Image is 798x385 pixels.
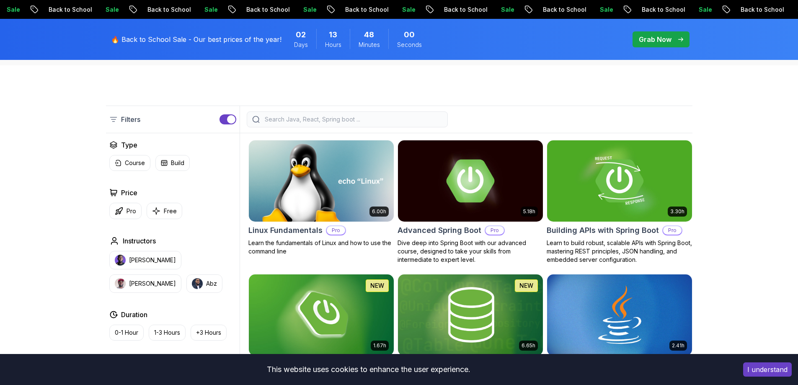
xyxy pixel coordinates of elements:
[398,239,543,264] p: Dive deep into Spring Boot with our advanced course, designed to take your skills from intermedia...
[109,274,181,293] button: instructor img[PERSON_NAME]
[98,5,125,14] p: Sale
[164,207,177,215] p: Free
[109,203,142,219] button: Pro
[398,274,543,356] img: Spring Data JPA card
[121,188,137,198] h2: Price
[519,282,533,290] p: NEW
[121,114,140,124] p: Filters
[398,140,543,264] a: Advanced Spring Boot card5.18hAdvanced Spring BootProDive deep into Spring Boot with our advanced...
[547,140,692,264] a: Building APIs with Spring Boot card3.30hBuilding APIs with Spring BootProLearn to build robust, s...
[171,159,184,167] p: Build
[127,207,136,215] p: Pro
[523,208,535,215] p: 5.18h
[672,342,684,349] p: 2.41h
[547,140,692,222] img: Building APIs with Spring Boot card
[186,274,222,293] button: instructor imgAbz
[111,34,281,44] p: 🔥 Back to School Sale - Our best prices of the year!
[296,29,306,41] span: 2 Days
[197,5,224,14] p: Sale
[196,328,221,337] p: +3 Hours
[547,225,659,236] h2: Building APIs with Spring Boot
[436,5,493,14] p: Back to School
[547,239,692,264] p: Learn to build robust, scalable APIs with Spring Boot, mastering REST principles, JSON handling, ...
[154,328,180,337] p: 1-3 Hours
[486,226,504,235] p: Pro
[239,5,296,14] p: Back to School
[149,325,186,341] button: 1-3 Hours
[121,310,147,320] h2: Duration
[733,5,790,14] p: Back to School
[359,41,380,49] span: Minutes
[263,115,442,124] input: Search Java, React, Spring boot ...
[109,155,150,171] button: Course
[115,278,126,289] img: instructor img
[192,278,203,289] img: instructor img
[115,328,138,337] p: 0-1 Hour
[522,342,535,349] p: 6.65h
[743,362,792,377] button: Accept cookies
[109,325,144,341] button: 0-1 Hour
[191,325,227,341] button: +3 Hours
[329,29,337,41] span: 13 Hours
[121,140,137,150] h2: Type
[109,251,181,269] button: instructor img[PERSON_NAME]
[129,256,176,264] p: [PERSON_NAME]
[248,239,394,256] p: Learn the fundamentals of Linux and how to use the command line
[398,225,481,236] h2: Advanced Spring Boot
[155,155,190,171] button: Build
[364,29,374,41] span: 48 Minutes
[634,5,691,14] p: Back to School
[206,279,217,288] p: Abz
[125,159,145,167] p: Course
[249,140,394,222] img: Linux Fundamentals card
[535,5,592,14] p: Back to School
[140,5,197,14] p: Back to School
[147,203,182,219] button: Free
[129,279,176,288] p: [PERSON_NAME]
[248,140,394,256] a: Linux Fundamentals card6.00hLinux FundamentalsProLearn the fundamentals of Linux and how to use t...
[248,225,323,236] h2: Linux Fundamentals
[670,208,684,215] p: 3.30h
[6,360,731,379] div: This website uses cookies to enhance the user experience.
[404,29,415,41] span: 0 Seconds
[296,5,323,14] p: Sale
[373,342,386,349] p: 1.67h
[691,5,718,14] p: Sale
[372,208,386,215] p: 6.00h
[398,140,543,222] img: Advanced Spring Boot card
[370,282,384,290] p: NEW
[249,274,394,356] img: Spring Boot for Beginners card
[592,5,619,14] p: Sale
[123,236,156,246] h2: Instructors
[663,226,682,235] p: Pro
[639,34,671,44] p: Grab Now
[395,5,421,14] p: Sale
[327,226,345,235] p: Pro
[294,41,308,49] span: Days
[493,5,520,14] p: Sale
[41,5,98,14] p: Back to School
[547,274,692,356] img: Java for Beginners card
[338,5,395,14] p: Back to School
[325,41,341,49] span: Hours
[397,41,422,49] span: Seconds
[115,255,126,266] img: instructor img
